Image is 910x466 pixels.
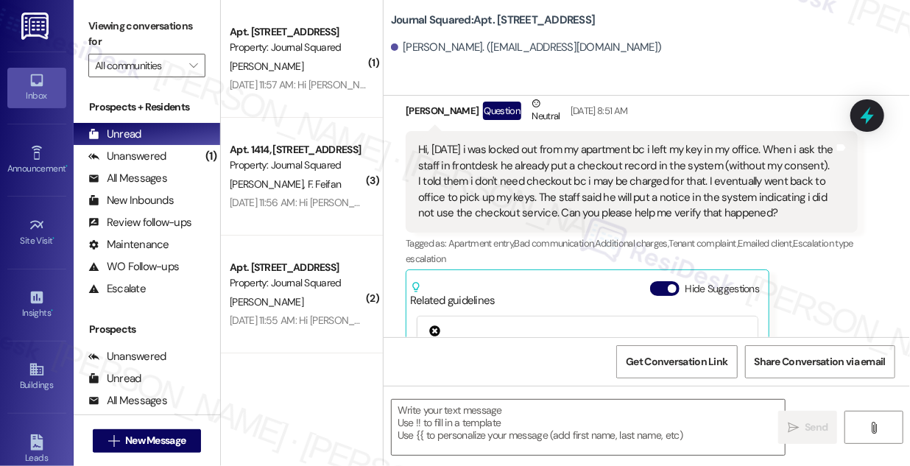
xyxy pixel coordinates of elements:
[391,40,662,55] div: [PERSON_NAME]. ([EMAIL_ADDRESS][DOMAIN_NAME])
[7,285,66,325] a: Insights •
[448,237,515,250] span: Apartment entry ,
[595,237,669,250] span: Additional charges ,
[483,102,522,120] div: Question
[745,345,895,378] button: Share Conversation via email
[418,142,834,221] div: Hi, [DATE] i was locked out from my apartment bc i left my key in my office. When i ask the staff...
[230,260,366,275] div: Apt. [STREET_ADDRESS]
[88,393,167,409] div: All Messages
[685,281,760,297] label: Hide Suggestions
[88,171,167,186] div: All Messages
[51,306,53,316] span: •
[391,13,595,28] b: Journal Squared: Apt. [STREET_ADDRESS]
[93,429,202,453] button: New Message
[567,103,628,119] div: [DATE] 8:51 AM
[88,127,141,142] div: Unread
[805,420,828,435] span: Send
[230,177,308,191] span: [PERSON_NAME]
[95,54,182,77] input: All communities
[88,149,166,164] div: Unanswered
[88,237,169,253] div: Maintenance
[308,177,342,191] span: F. Feifan
[406,233,858,270] div: Tagged as:
[869,422,880,434] i: 
[21,13,52,40] img: ResiDesk Logo
[74,322,220,337] div: Prospects
[88,259,179,275] div: WO Follow-ups
[755,354,886,370] span: Share Conversation via email
[202,145,220,168] div: (1)
[230,158,366,173] div: Property: Journal Squared
[778,411,837,444] button: Send
[88,371,141,386] div: Unread
[230,24,366,40] div: Apt. [STREET_ADDRESS]
[616,345,737,378] button: Get Conversation Link
[53,233,55,244] span: •
[88,193,174,208] div: New Inbounds
[428,325,747,384] div: 'KRE - Journal Squared: [PERSON_NAME] must be returned to front desk and a key surrender form com...
[410,281,495,308] div: Related guidelines
[7,357,66,397] a: Buildings
[669,237,738,250] span: Tenant complaint ,
[66,161,68,172] span: •
[515,237,595,250] span: Bad communication ,
[230,275,366,291] div: Property: Journal Squared
[88,15,205,54] label: Viewing conversations for
[108,435,119,447] i: 
[406,237,853,265] span: Escalation type escalation
[230,295,303,308] span: [PERSON_NAME]
[406,96,858,132] div: [PERSON_NAME]
[88,281,146,297] div: Escalate
[88,215,191,230] div: Review follow-ups
[230,60,303,73] span: [PERSON_NAME]
[7,68,66,107] a: Inbox
[529,96,562,127] div: Neutral
[189,60,197,71] i: 
[738,237,793,250] span: Emailed client ,
[230,142,366,158] div: Apt. 1414, [STREET_ADDRESS]
[74,99,220,115] div: Prospects + Residents
[125,433,186,448] span: New Message
[788,422,799,434] i: 
[230,40,366,55] div: Property: Journal Squared
[626,354,727,370] span: Get Conversation Link
[7,213,66,253] a: Site Visit •
[88,349,166,364] div: Unanswered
